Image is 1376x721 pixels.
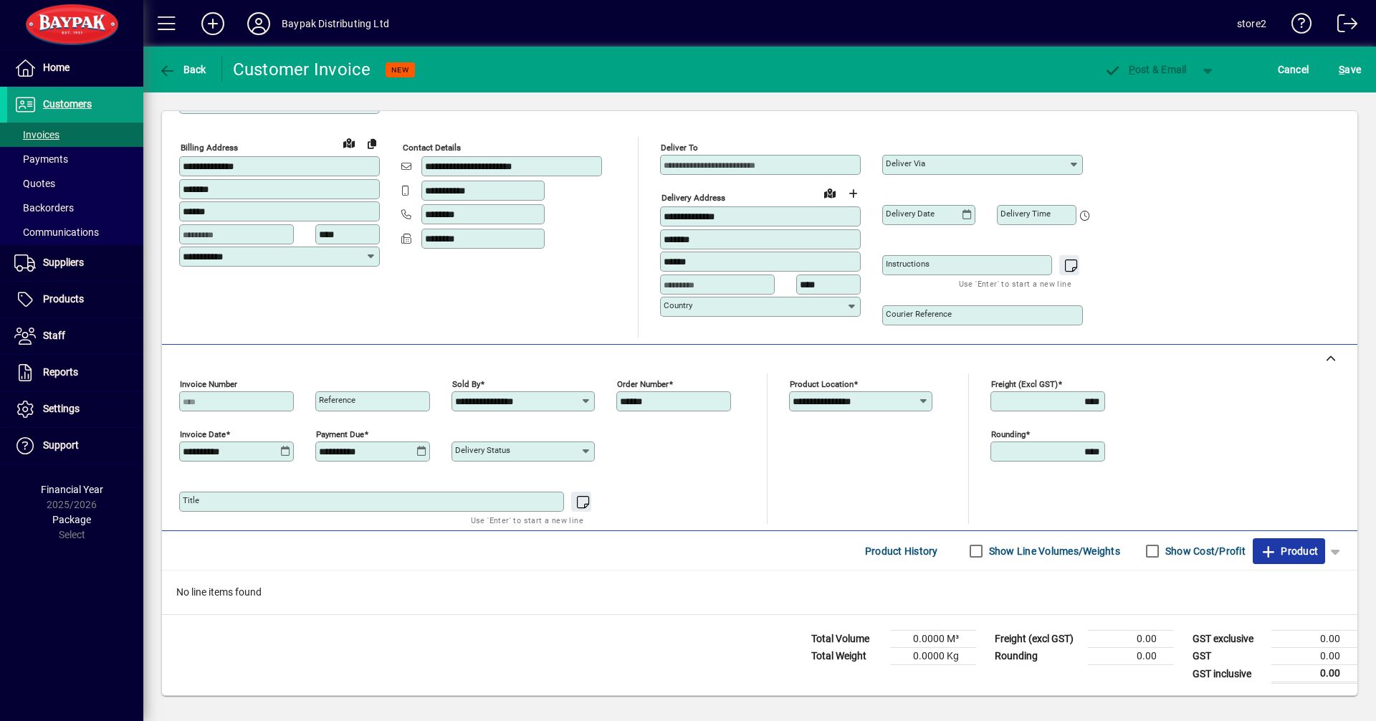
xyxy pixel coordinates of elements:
span: Product [1260,540,1318,563]
mat-label: Delivery date [886,209,935,219]
span: Backorders [14,202,74,214]
button: Choose address [841,182,864,205]
div: store2 [1237,12,1266,35]
span: Package [52,514,91,525]
mat-label: Instructions [886,259,930,269]
span: ost & Email [1104,64,1187,75]
span: Payments [14,153,68,165]
td: 0.00 [1271,631,1357,648]
mat-hint: Use 'Enter' to start a new line [959,275,1071,292]
mat-hint: Use 'Enter' to start a new line [471,512,583,528]
td: 0.0000 M³ [890,631,976,648]
a: Invoices [7,123,143,147]
a: Products [7,282,143,317]
span: Settings [43,403,80,414]
mat-label: Order number [617,379,669,389]
span: NEW [391,65,409,75]
td: 0.00 [1271,648,1357,665]
span: Home [43,62,70,73]
span: Staff [43,330,65,341]
span: Invoices [14,129,59,140]
a: View on map [818,181,841,204]
mat-label: Payment due [316,429,364,439]
button: Add [190,11,236,37]
mat-label: Invoice date [180,429,226,439]
span: Customers [43,98,92,110]
td: 0.00 [1088,648,1174,665]
mat-label: Rounding [991,429,1026,439]
button: Profile [236,11,282,37]
button: Copy to Delivery address [360,132,383,155]
a: Reports [7,355,143,391]
app-page-header-button: Back [143,57,222,82]
span: Cancel [1278,58,1309,81]
button: Back [155,57,210,82]
label: Show Line Volumes/Weights [986,544,1120,558]
mat-label: Sold by [452,379,480,389]
mat-label: Delivery status [455,445,510,455]
mat-label: Deliver To [661,143,698,153]
span: P [1129,64,1135,75]
span: Product History [865,540,938,563]
mat-label: Freight (excl GST) [991,379,1058,389]
td: GST [1185,648,1271,665]
mat-label: Deliver via [886,158,925,168]
td: GST exclusive [1185,631,1271,648]
mat-label: Title [183,495,199,505]
label: Show Cost/Profit [1162,544,1246,558]
a: Payments [7,147,143,171]
button: Save [1335,57,1365,82]
span: Back [158,64,206,75]
a: Knowledge Base [1281,3,1312,49]
mat-label: Invoice number [180,379,237,389]
span: Financial Year [41,484,103,495]
td: Freight (excl GST) [988,631,1088,648]
mat-label: Product location [790,379,854,389]
span: Products [43,293,84,305]
td: 0.00 [1088,631,1174,648]
mat-label: Country [664,300,692,310]
span: S [1339,64,1344,75]
span: Communications [14,226,99,238]
a: Support [7,428,143,464]
a: Backorders [7,196,143,220]
a: Home [7,50,143,86]
div: No line items found [162,570,1357,614]
button: Product [1253,538,1325,564]
mat-label: Courier Reference [886,309,952,319]
a: Staff [7,318,143,354]
td: GST inclusive [1185,665,1271,683]
span: ave [1339,58,1361,81]
span: Reports [43,366,78,378]
a: Settings [7,391,143,427]
td: Total Weight [804,648,890,665]
a: Suppliers [7,245,143,281]
mat-label: Reference [319,395,355,405]
span: Quotes [14,178,55,189]
td: Total Volume [804,631,890,648]
a: Logout [1327,3,1358,49]
span: Suppliers [43,257,84,268]
td: 0.00 [1271,665,1357,683]
a: View on map [338,131,360,154]
td: 0.0000 Kg [890,648,976,665]
a: Communications [7,220,143,244]
button: Cancel [1274,57,1313,82]
button: Post & Email [1096,57,1194,82]
span: Support [43,439,79,451]
a: Quotes [7,171,143,196]
div: Baypak Distributing Ltd [282,12,389,35]
td: Rounding [988,648,1088,665]
div: Customer Invoice [233,58,371,81]
button: Product History [859,538,944,564]
mat-label: Delivery time [1000,209,1051,219]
